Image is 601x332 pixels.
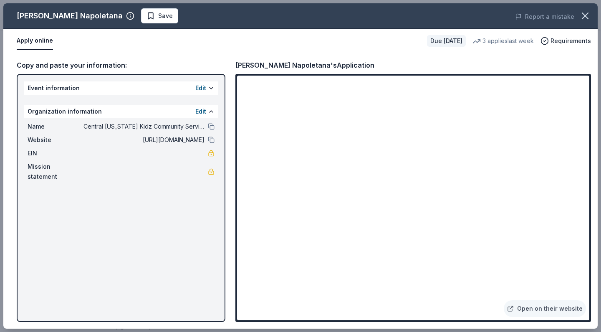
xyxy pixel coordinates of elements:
[504,300,586,317] a: Open on their website
[28,148,83,158] span: EIN
[515,12,574,22] button: Report a mistake
[158,11,173,21] span: Save
[28,162,83,182] span: Mission statement
[235,60,374,71] div: [PERSON_NAME] Napoletana's Application
[17,9,123,23] div: [PERSON_NAME] Napoletana
[28,122,83,132] span: Name
[472,36,534,46] div: 3 applies last week
[17,60,225,71] div: Copy and paste your information:
[195,106,206,117] button: Edit
[141,8,178,23] button: Save
[83,122,205,132] span: Central [US_STATE] Kidz Community Service Group
[28,135,83,145] span: Website
[427,35,466,47] div: Due [DATE]
[195,83,206,93] button: Edit
[540,36,591,46] button: Requirements
[17,32,53,50] button: Apply online
[83,135,205,145] span: [URL][DOMAIN_NAME]
[550,36,591,46] span: Requirements
[24,81,218,95] div: Event information
[24,105,218,118] div: Organization information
